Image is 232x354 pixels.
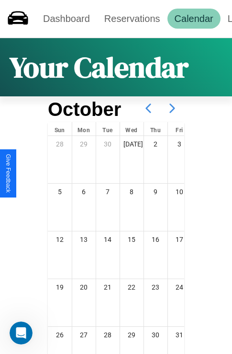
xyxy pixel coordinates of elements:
[72,122,96,135] div: Mon
[10,322,33,344] iframe: Intercom live chat
[97,9,167,29] a: Reservations
[48,327,72,343] div: 26
[168,327,191,343] div: 31
[168,136,191,152] div: 3
[168,231,191,248] div: 17
[96,122,120,135] div: Tue
[167,9,221,29] a: Calendar
[36,9,97,29] a: Dashboard
[120,327,144,343] div: 29
[144,136,167,152] div: 2
[96,184,120,200] div: 7
[120,136,144,152] div: [DATE]
[120,184,144,200] div: 8
[5,154,11,193] div: Give Feedback
[96,231,120,248] div: 14
[96,136,120,152] div: 30
[10,48,188,87] h1: Your Calendar
[144,122,167,135] div: Thu
[120,231,144,248] div: 15
[48,99,121,120] h2: October
[72,184,96,200] div: 6
[168,184,191,200] div: 10
[72,136,96,152] div: 29
[120,279,144,295] div: 22
[96,279,120,295] div: 21
[120,122,144,135] div: Wed
[168,122,191,135] div: Fri
[144,279,167,295] div: 23
[144,184,167,200] div: 9
[48,184,72,200] div: 5
[144,231,167,248] div: 16
[48,136,72,152] div: 28
[48,122,72,135] div: Sun
[48,231,72,248] div: 12
[168,279,191,295] div: 24
[144,327,167,343] div: 30
[48,279,72,295] div: 19
[72,327,96,343] div: 27
[72,279,96,295] div: 20
[72,231,96,248] div: 13
[96,327,120,343] div: 28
